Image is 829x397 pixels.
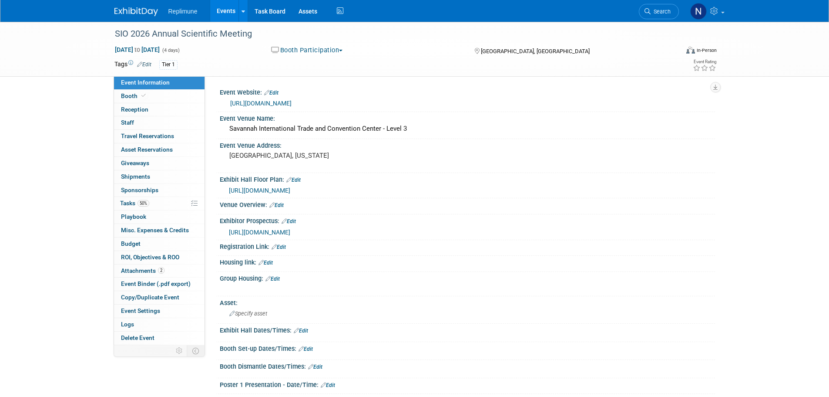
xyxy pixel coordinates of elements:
[114,157,205,170] a: Giveaways
[121,254,179,261] span: ROI, Objectives & ROO
[138,200,149,207] span: 50%
[639,4,679,19] a: Search
[220,296,715,307] div: Asset:
[114,291,205,304] a: Copy/Duplicate Event
[161,48,180,53] span: (4 days)
[121,307,160,314] span: Event Settings
[121,213,146,220] span: Playbook
[282,218,296,224] a: Edit
[294,328,308,334] a: Edit
[114,197,205,210] a: Tasks50%
[172,345,187,356] td: Personalize Event Tab Strip
[114,46,160,54] span: [DATE] [DATE]
[220,139,715,150] div: Event Venue Address:
[121,294,179,301] span: Copy/Duplicate Event
[121,187,158,193] span: Sponsorships
[114,170,205,183] a: Shipments
[693,60,716,64] div: Event Rating
[121,227,189,234] span: Misc. Expenses & Credits
[268,46,346,55] button: Booth Participation
[114,130,205,143] a: Travel Reservations
[121,106,148,113] span: Reception
[121,240,141,247] span: Budget
[121,132,174,139] span: Travel Reservations
[114,60,151,70] td: Tags
[220,86,715,97] div: Event Website:
[114,265,205,278] a: Attachments2
[226,122,708,136] div: Savannah International Trade and Convention Center - Level 3
[220,240,715,251] div: Registration Link:
[114,251,205,264] a: ROI, Objectives & ROO
[114,143,205,156] a: Asset Reservations
[133,46,141,53] span: to
[141,93,146,98] i: Booth reservation complete
[114,184,205,197] a: Sponsorships
[220,173,715,184] div: Exhibit Hall Floor Plan:
[220,272,715,283] div: Group Housing:
[269,202,284,208] a: Edit
[121,280,191,287] span: Event Binder (.pdf export)
[159,60,178,69] div: Tier 1
[168,8,198,15] span: Replimune
[258,260,273,266] a: Edit
[272,244,286,250] a: Edit
[121,146,173,153] span: Asset Reservations
[220,214,715,226] div: Exhibitor Prospectus:
[121,159,149,166] span: Giveaways
[308,364,322,370] a: Edit
[114,238,205,251] a: Budget
[121,173,150,180] span: Shipments
[114,7,158,16] img: ExhibitDay
[220,324,715,335] div: Exhibit Hall Dates/Times:
[229,152,416,159] pre: [GEOGRAPHIC_DATA], [US_STATE]
[220,198,715,210] div: Venue Overview:
[220,378,715,390] div: Poster 1 Presentation - Date/Time:
[120,200,149,207] span: Tasks
[114,332,205,345] a: Delete Event
[220,360,715,371] div: Booth Dismantle Dates/Times:
[220,112,715,123] div: Event Venue Name:
[112,26,666,42] div: SIO 2026 Annual Scientific Meeting
[220,342,715,353] div: Booth Set-up Dates/Times:
[229,310,267,317] span: Specify asset
[114,90,205,103] a: Booth
[121,79,170,86] span: Event Information
[187,345,205,356] td: Toggle Event Tabs
[696,47,717,54] div: In-Person
[286,177,301,183] a: Edit
[114,103,205,116] a: Reception
[265,276,280,282] a: Edit
[158,267,164,274] span: 2
[481,48,590,54] span: [GEOGRAPHIC_DATA], [GEOGRAPHIC_DATA]
[114,278,205,291] a: Event Binder (.pdf export)
[114,318,205,331] a: Logs
[121,92,148,99] span: Booth
[114,210,205,224] a: Playbook
[229,187,290,194] a: [URL][DOMAIN_NAME]
[114,76,205,89] a: Event Information
[628,45,717,58] div: Event Format
[229,229,290,236] a: [URL][DOMAIN_NAME]
[321,382,335,388] a: Edit
[121,267,164,274] span: Attachments
[690,3,707,20] img: Nicole Schaeffner
[114,116,205,129] a: Staff
[114,305,205,318] a: Event Settings
[651,8,671,15] span: Search
[220,256,715,267] div: Housing link:
[137,61,151,68] a: Edit
[230,100,292,107] a: [URL][DOMAIN_NAME]
[121,119,134,126] span: Staff
[686,47,695,54] img: Format-Inperson.png
[121,321,134,328] span: Logs
[121,334,154,341] span: Delete Event
[114,224,205,237] a: Misc. Expenses & Credits
[264,90,279,96] a: Edit
[299,346,313,352] a: Edit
